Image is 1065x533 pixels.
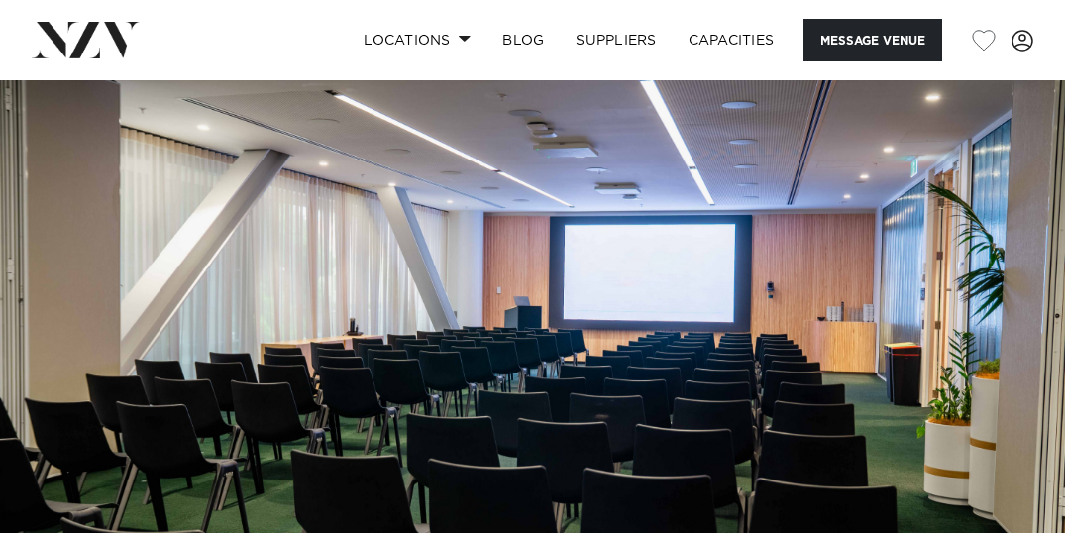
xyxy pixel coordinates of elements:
[560,19,672,61] a: SUPPLIERS
[673,19,791,61] a: Capacities
[348,19,486,61] a: Locations
[803,19,942,61] button: Message Venue
[32,22,140,57] img: nzv-logo.png
[486,19,560,61] a: BLOG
